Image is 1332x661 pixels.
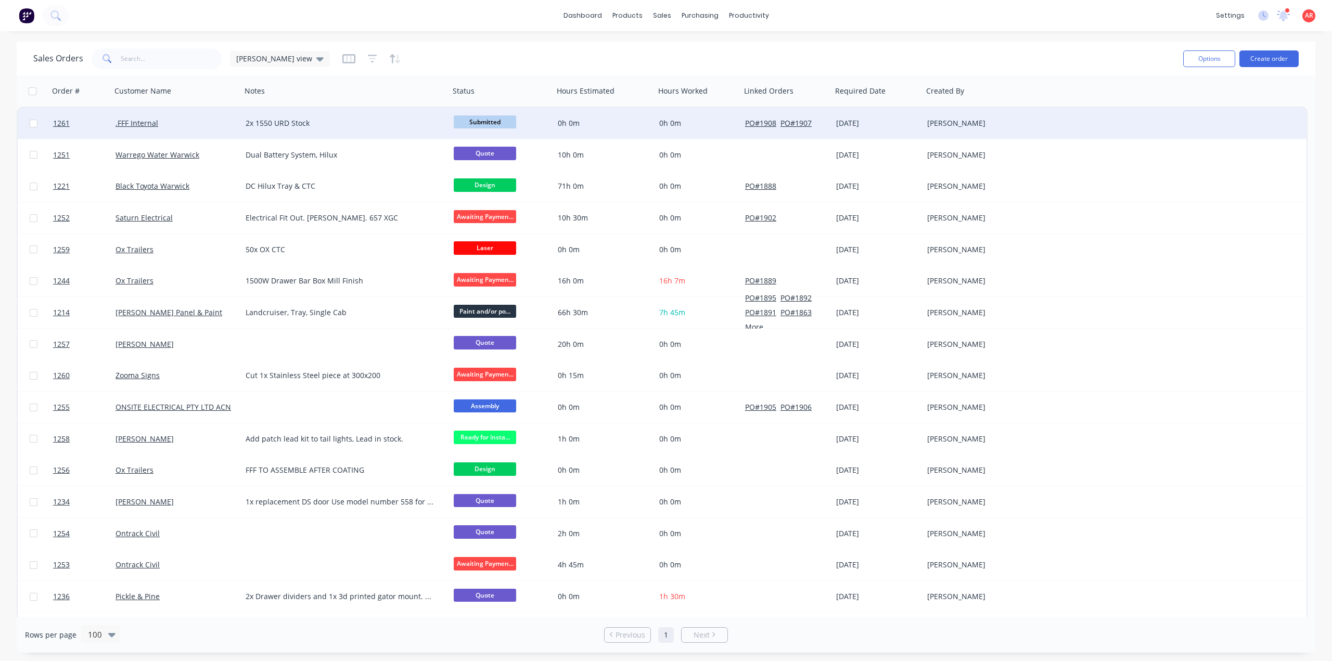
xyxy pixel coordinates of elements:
[453,86,475,96] div: Status
[116,528,160,538] a: Ontrack Civil
[836,591,919,602] div: [DATE]
[780,118,812,128] button: PO#1907
[558,276,646,286] div: 16h 0m
[605,630,650,640] a: Previous page
[121,48,222,69] input: Search...
[454,336,516,349] span: Quote
[558,465,646,475] div: 0h 0m
[1183,50,1235,67] button: Options
[1239,50,1299,67] button: Create order
[659,370,681,380] span: 0h 0m
[558,150,646,160] div: 10h 0m
[53,560,70,570] span: 1253
[836,150,919,160] div: [DATE]
[454,147,516,160] span: Quote
[246,244,436,255] div: 50x OX CTC
[116,276,153,286] a: Ox Trailers
[558,591,646,602] div: 0h 0m
[836,244,919,255] div: [DATE]
[659,339,681,349] span: 0h 0m
[927,434,1043,444] div: [PERSON_NAME]
[724,8,774,23] div: productivity
[558,560,646,570] div: 4h 45m
[53,392,116,423] a: 1255
[116,465,153,475] a: Ox Trailers
[454,115,516,128] span: Submitted
[454,368,516,381] span: Awaiting Paymen...
[927,591,1043,602] div: [PERSON_NAME]
[927,118,1043,128] div: [PERSON_NAME]
[454,210,516,223] span: Awaiting Paymen...
[558,402,646,412] div: 0h 0m
[1305,11,1313,20] span: AR
[659,402,681,412] span: 0h 0m
[53,518,116,549] a: 1254
[53,118,70,128] span: 1261
[454,273,516,286] span: Awaiting Paymen...
[116,213,173,223] a: Saturn Electrical
[658,86,708,96] div: Hours Worked
[558,339,646,349] div: 20h 0m
[558,370,646,381] div: 0h 15m
[836,118,919,128] div: [DATE]
[927,370,1043,381] div: [PERSON_NAME]
[558,118,646,128] div: 0h 0m
[116,181,189,191] a: Black Toyota Warwick
[53,108,116,139] a: 1261
[454,399,516,412] span: Assembly
[33,54,83,63] h1: Sales Orders
[53,549,116,580] a: 1253
[927,402,1043,412] div: [PERSON_NAME]
[659,528,681,538] span: 0h 0m
[659,181,681,191] span: 0h 0m
[835,86,886,96] div: Required Date
[19,8,34,23] img: Factory
[558,307,646,318] div: 66h 30m
[745,181,776,191] button: PO#1888
[659,118,681,128] span: 0h 0m
[659,213,681,223] span: 0h 0m
[836,370,919,381] div: [DATE]
[53,276,70,286] span: 1244
[246,276,436,286] div: 1500W Drawer Bar Box Mill Finish
[659,465,681,475] span: 0h 0m
[246,150,436,160] div: Dual Battery System, Hilux
[454,462,516,475] span: Design
[836,339,919,349] div: [DATE]
[246,307,436,318] div: Landcruiser, Tray, Single Cab
[53,339,70,349] span: 1257
[558,434,646,444] div: 1h 0m
[53,181,70,191] span: 1221
[246,213,436,223] div: Electrical Fit Out. [PERSON_NAME]. 657 XGC
[454,494,516,507] span: Quote
[53,360,116,391] a: 1260
[557,86,614,96] div: Hours Estimated
[1211,8,1250,23] div: settings
[53,528,70,539] span: 1254
[927,497,1043,507] div: [PERSON_NAME]
[927,307,1043,318] div: [PERSON_NAME]
[836,181,919,191] div: [DATE]
[246,497,436,507] div: 1x replacement DS door Use model number 558 for quote data.
[454,525,516,538] span: Quote
[116,560,160,569] a: Ontrack Civil
[116,307,222,317] a: [PERSON_NAME] Panel & Paint
[116,150,199,160] a: Warrego Water Warwick
[676,8,724,23] div: purchasing
[745,213,776,223] button: PO#1902
[116,402,455,412] a: ONSITE ELECTRICAL PTY LTD ACN: 121 060 615 IIOR & as The trustee for The Furlanis Family Trust
[116,497,174,507] a: [PERSON_NAME]
[658,627,674,643] a: Page 1 is your current page
[745,402,776,412] button: PO#1905
[745,118,776,128] button: PO#1908
[648,8,676,23] div: sales
[659,276,685,286] span: 16h 7m
[659,150,681,160] span: 0h 0m
[836,402,919,412] div: [DATE]
[246,118,436,128] div: 2x 1550 URD Stock
[927,213,1043,223] div: [PERSON_NAME]
[616,630,645,640] span: Previous
[927,560,1043,570] div: [PERSON_NAME]
[53,370,70,381] span: 1260
[682,630,727,640] a: Next page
